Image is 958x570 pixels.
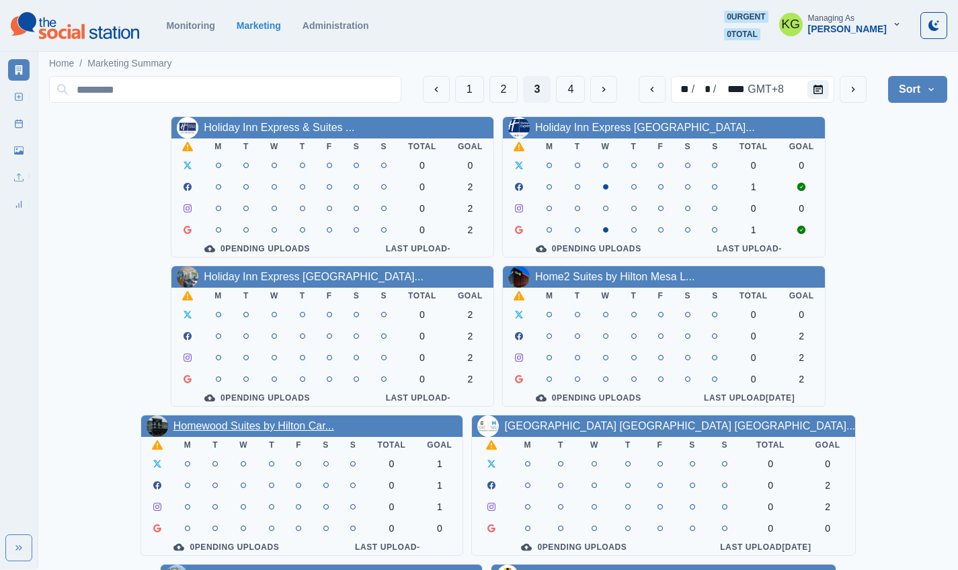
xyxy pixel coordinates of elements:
div: 0 [789,203,814,214]
div: 0 [740,374,768,384]
div: 0 Pending Uploads [152,542,302,553]
th: T [289,288,316,304]
th: F [316,138,343,155]
img: 474870535711579 [177,266,198,288]
a: Media Library [8,140,30,161]
th: Total [729,288,779,304]
div: 0 [740,352,768,363]
th: F [316,288,343,304]
a: Homewood Suites by Hilton Car... [173,420,334,432]
th: Goal [779,138,825,155]
div: 0 [408,160,436,171]
th: T [233,288,260,304]
th: S [674,288,702,304]
div: 0 Pending Uploads [483,542,665,553]
div: 1 [427,501,452,512]
th: Total [366,437,416,453]
img: 2165605250355329 [477,415,499,437]
a: Holiday Inn Express [GEOGRAPHIC_DATA]... [204,271,424,282]
div: 0 [740,309,768,320]
div: time zone [746,81,785,97]
div: 2 [458,181,483,192]
button: next [840,76,867,103]
th: T [564,138,591,155]
div: 0 [408,374,436,384]
th: Total [729,138,779,155]
button: Page 4 [556,76,585,103]
div: 0 [740,331,768,341]
div: 2 [789,331,814,341]
div: 0 [408,181,436,192]
div: 0 [752,480,789,491]
div: 0 [740,203,768,214]
button: Page 3 [523,76,551,103]
div: Last Upload - [685,243,814,254]
th: S [370,288,397,304]
th: W [260,288,289,304]
button: Managing As[PERSON_NAME] [768,11,912,38]
th: W [591,288,621,304]
th: T [289,138,316,155]
div: 2 [811,480,844,491]
th: Total [741,437,800,453]
span: 0 urgent [724,11,768,23]
button: Calendar [807,80,829,99]
th: F [644,437,676,453]
div: Last Upload - [354,393,483,403]
th: M [204,288,233,304]
div: 0 [408,331,436,341]
th: S [701,138,729,155]
th: M [535,138,564,155]
div: 1 [427,480,452,491]
th: S [674,138,702,155]
a: Holiday Inn Express [GEOGRAPHIC_DATA]... [535,122,755,133]
th: F [285,437,312,453]
th: T [564,288,591,304]
div: Date [674,81,785,97]
th: S [709,437,741,453]
th: Goal [447,138,493,155]
button: Next Media [590,76,617,103]
div: 2 [789,352,814,363]
th: M [204,138,233,155]
div: 0 [458,160,483,171]
div: 0 [740,160,768,171]
th: T [612,437,644,453]
div: 0 [377,480,405,491]
div: 0 [752,501,789,512]
img: logoTextSVG.62801f218bc96a9b266caa72a09eb111.svg [11,12,139,39]
div: 0 [811,523,844,534]
button: Page 2 [489,76,518,103]
th: T [545,437,577,453]
div: 0 Pending Uploads [514,393,664,403]
div: 1 [740,225,768,235]
div: Last Upload - [354,243,483,254]
th: M [511,437,545,453]
div: 0 [427,523,452,534]
a: Review Summary [8,194,30,215]
div: Last Upload [DATE] [686,542,844,553]
button: Expand [5,534,32,561]
div: year [717,81,746,97]
div: 0 Pending Uploads [514,243,664,254]
a: Marketing [237,20,281,31]
div: 2 [811,501,844,512]
div: 0 [408,352,436,363]
a: [GEOGRAPHIC_DATA] [GEOGRAPHIC_DATA] [GEOGRAPHIC_DATA]... [504,420,855,432]
th: S [343,138,370,155]
div: 0 Pending Uploads [182,393,332,403]
th: F [647,288,674,304]
th: W [229,437,258,453]
div: 2 [458,309,483,320]
button: Sort [888,76,947,103]
th: S [312,437,340,453]
img: 104547128321061 [508,266,530,288]
div: 0 [789,309,814,320]
div: 2 [458,374,483,384]
a: Monitoring [166,20,214,31]
a: Marketing Summary [8,59,30,81]
a: Uploads [8,167,30,188]
div: [PERSON_NAME] [808,24,887,35]
th: Goal [779,288,825,304]
div: Managing As [808,13,854,23]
